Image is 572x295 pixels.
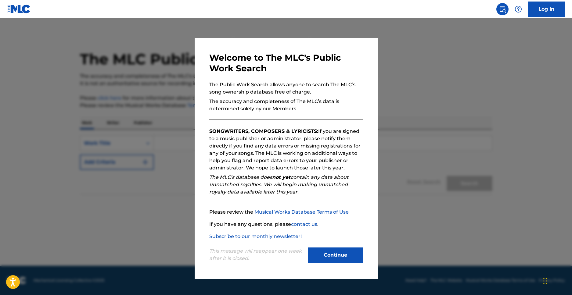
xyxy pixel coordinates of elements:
[272,174,290,180] strong: not yet
[209,221,363,228] p: If you have any questions, please .
[209,233,302,239] a: Subscribe to our monthly newsletter!
[541,266,572,295] iframe: Chat Widget
[209,208,363,216] p: Please review the
[7,5,31,13] img: MLC Logo
[512,3,524,15] div: Help
[308,247,363,263] button: Continue
[209,128,318,134] strong: SONGWRITERS, COMPOSERS & LYRICISTS:
[209,174,349,195] em: The MLC’s database does contain any data about unmatched royalties. We will begin making unmatche...
[496,3,509,15] a: Public Search
[515,5,522,13] img: help
[209,81,363,96] p: The Public Work Search allows anyone to search The MLC’s song ownership database free of charge.
[291,221,317,227] a: contact us
[543,272,547,290] div: Drag
[528,2,565,17] a: Log In
[209,52,363,74] h3: Welcome to The MLC's Public Work Search
[209,128,363,172] p: If you are signed to a music publisher or administrator, please notify them directly if you find ...
[499,5,506,13] img: search
[209,247,304,262] p: This message will reappear one week after it is closed.
[254,209,349,215] a: Musical Works Database Terms of Use
[209,98,363,112] p: The accuracy and completeness of The MLC’s data is determined solely by our Members.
